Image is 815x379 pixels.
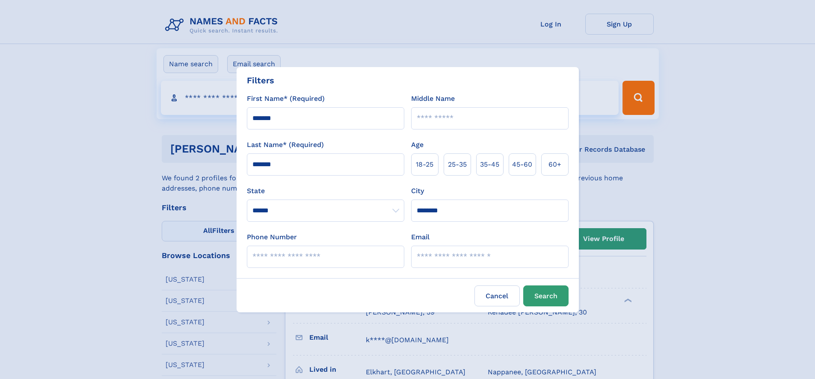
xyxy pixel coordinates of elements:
button: Search [523,285,569,306]
span: 45‑60 [512,159,532,170]
label: Cancel [474,285,520,306]
span: 25‑35 [448,159,467,170]
label: State [247,186,404,196]
div: Filters [247,74,274,87]
label: First Name* (Required) [247,94,325,104]
label: Last Name* (Required) [247,140,324,150]
label: Phone Number [247,232,297,242]
label: City [411,186,424,196]
label: Middle Name [411,94,455,104]
span: 60+ [548,159,561,170]
span: 18‑25 [416,159,433,170]
label: Email [411,232,430,242]
span: 35‑45 [480,159,499,170]
label: Age [411,140,424,150]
